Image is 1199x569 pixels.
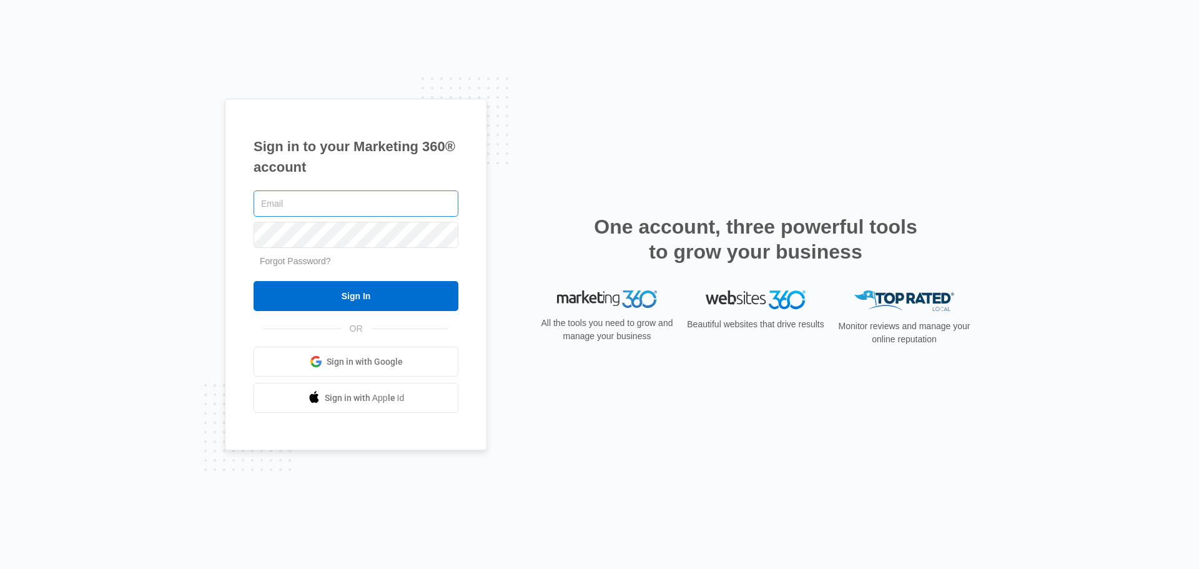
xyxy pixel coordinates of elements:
span: OR [341,322,372,335]
h2: One account, three powerful tools to grow your business [590,214,921,264]
p: Monitor reviews and manage your online reputation [834,320,974,346]
img: Top Rated Local [854,290,954,311]
img: Marketing 360 [557,290,657,308]
img: Websites 360 [706,290,806,309]
input: Email [254,190,458,217]
p: Beautiful websites that drive results [686,318,826,331]
a: Sign in with Apple Id [254,383,458,413]
span: Sign in with Apple Id [325,392,405,405]
input: Sign In [254,281,458,311]
span: Sign in with Google [327,355,403,369]
p: All the tools you need to grow and manage your business [537,317,677,343]
a: Sign in with Google [254,347,458,377]
h1: Sign in to your Marketing 360® account [254,136,458,177]
a: Forgot Password? [260,256,331,266]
